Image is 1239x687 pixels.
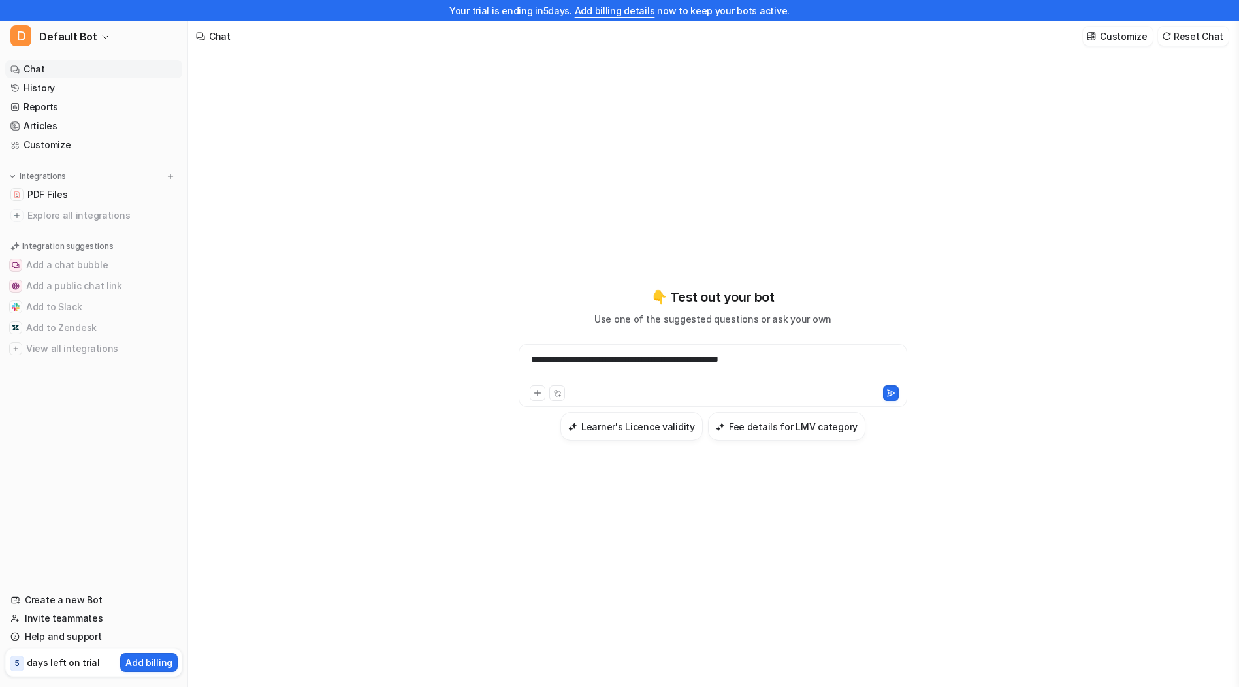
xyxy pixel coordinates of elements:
[716,422,725,432] img: Fee details for LMV category
[166,172,175,181] img: menu_add.svg
[22,240,113,252] p: Integration suggestions
[39,27,97,46] span: Default Bot
[581,420,695,434] h3: Learner's Licence validity
[12,324,20,332] img: Add to Zendesk
[560,412,703,441] button: Learner's Licence validityLearner's Licence validity
[5,79,182,97] a: History
[575,5,655,16] a: Add billing details
[27,205,177,226] span: Explore all integrations
[125,656,172,669] p: Add billing
[5,609,182,628] a: Invite teammates
[1162,31,1171,41] img: reset
[10,209,24,222] img: explore all integrations
[5,276,182,296] button: Add a public chat linkAdd a public chat link
[5,60,182,78] a: Chat
[1083,27,1152,46] button: Customize
[594,312,831,326] p: Use one of the suggested questions or ask your own
[5,170,70,183] button: Integrations
[120,653,178,672] button: Add billing
[1087,31,1096,41] img: customize
[13,191,21,199] img: PDF Files
[5,117,182,135] a: Articles
[708,412,865,441] button: Fee details for LMV categoryFee details for LMV category
[209,29,231,43] div: Chat
[651,287,774,307] p: 👇 Test out your bot
[12,282,20,290] img: Add a public chat link
[5,185,182,204] a: PDF FilesPDF Files
[27,188,67,201] span: PDF Files
[5,255,182,276] button: Add a chat bubbleAdd a chat bubble
[729,420,858,434] h3: Fee details for LMV category
[5,317,182,338] button: Add to ZendeskAdd to Zendesk
[8,172,17,181] img: expand menu
[5,98,182,116] a: Reports
[5,296,182,317] button: Add to SlackAdd to Slack
[5,628,182,646] a: Help and support
[1158,27,1229,46] button: Reset Chat
[27,656,100,669] p: days left on trial
[568,422,577,432] img: Learner's Licence validity
[12,303,20,311] img: Add to Slack
[1100,29,1147,43] p: Customize
[5,136,182,154] a: Customize
[5,206,182,225] a: Explore all integrations
[12,345,20,353] img: View all integrations
[12,261,20,269] img: Add a chat bubble
[5,338,182,359] button: View all integrationsView all integrations
[5,591,182,609] a: Create a new Bot
[14,658,20,669] p: 5
[10,25,31,46] span: D
[20,171,66,182] p: Integrations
